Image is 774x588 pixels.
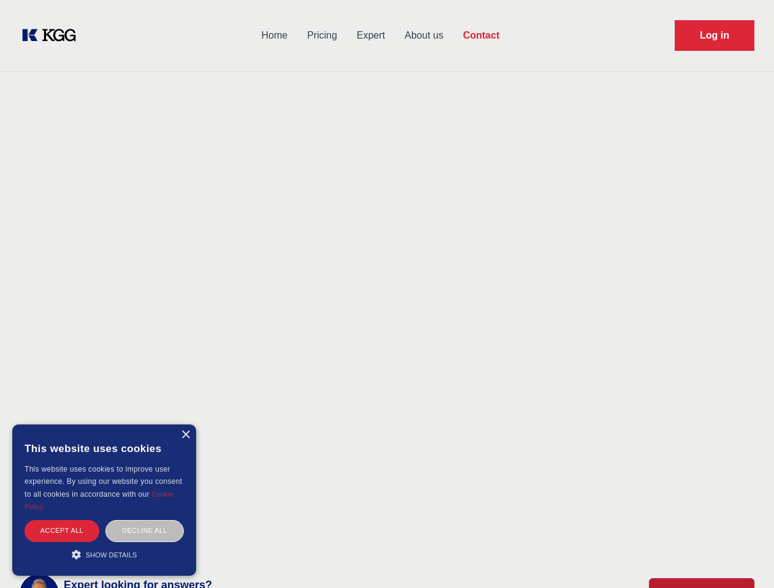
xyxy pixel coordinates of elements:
[251,20,297,51] a: Home
[347,20,395,51] a: Expert
[675,20,754,51] a: Request Demo
[86,551,137,559] span: Show details
[25,548,184,560] div: Show details
[181,431,190,440] div: Close
[395,20,453,51] a: About us
[713,529,774,588] iframe: Chat Widget
[25,491,174,510] a: Cookie Policy
[297,20,347,51] a: Pricing
[105,520,184,541] div: Decline all
[25,465,182,499] span: This website uses cookies to improve user experience. By using our website you consent to all coo...
[453,20,509,51] a: Contact
[25,434,184,463] div: This website uses cookies
[20,26,86,45] a: KOL Knowledge Platform: Talk to Key External Experts (KEE)
[25,520,99,541] div: Accept all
